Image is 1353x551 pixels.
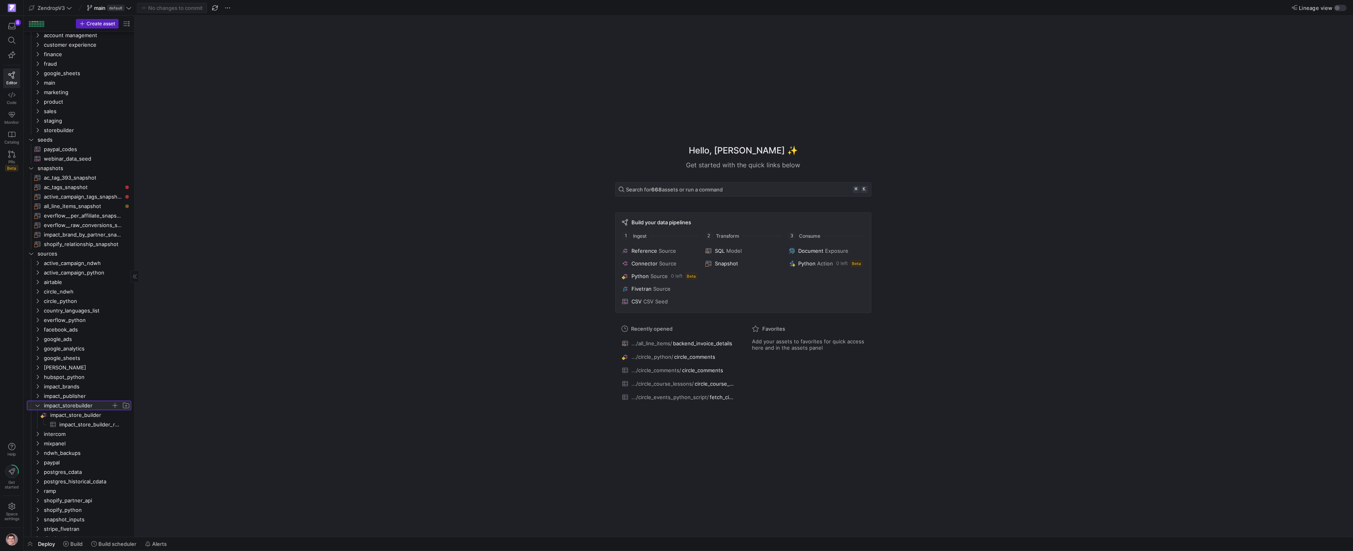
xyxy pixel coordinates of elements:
div: Press SPACE to select this row. [27,59,131,68]
button: Help [3,439,20,460]
div: Press SPACE to select this row. [27,220,131,230]
button: ConnectorSource [620,259,699,268]
a: active_campaign_tags_snapshot​​​​​​​ [27,192,131,201]
h1: Hello, [PERSON_NAME] ✨ [689,144,798,157]
span: Catalog [4,140,19,144]
div: Press SPACE to select this row. [27,182,131,192]
a: PRsBeta [3,148,20,174]
span: active_campaign_ndwh [44,259,130,268]
span: 0 left [836,261,848,266]
span: Add your assets to favorites for quick access here and in the assets panel [752,338,865,351]
span: ndwh_backups [44,449,130,458]
button: PythonAction0 leftBeta [787,259,866,268]
span: paypal_codes​​​​​​ [44,145,122,154]
span: sources [38,249,130,258]
button: Snapshot [704,259,782,268]
button: Getstarted [3,462,20,492]
div: Press SPACE to select this row. [27,78,131,87]
div: Press SPACE to select this row. [27,429,131,439]
div: Press SPACE to select this row. [27,125,131,135]
span: airtable [44,278,130,287]
div: Get started with the quick links below [615,160,871,170]
kbd: k [861,186,868,193]
div: Press SPACE to select this row. [27,287,131,296]
span: shopify_partner_api [44,496,130,505]
button: SQLModel [704,246,782,256]
span: impact_brands [44,382,130,391]
button: Search for668assets or run a command⌘k [615,182,871,197]
span: .../circle_course_lessons/ [631,381,694,387]
span: impact_brand_by_partner_snapshot​​​​​​​ [44,230,122,239]
a: everflow__raw_conversions_snapshot​​​​​​​ [27,220,131,230]
span: .../all_line_items/ [631,340,672,347]
div: Press SPACE to select this row. [27,258,131,268]
span: main [94,5,106,11]
span: circle_comments [674,354,715,360]
span: everflow__raw_conversions_snapshot​​​​​​​ [44,221,122,230]
span: Search for assets or run a command [626,186,723,193]
span: Favorites [762,326,785,332]
div: Press SPACE to select this row. [27,30,131,40]
div: Press SPACE to select this row. [27,106,131,116]
span: Recently opened [631,326,673,332]
strong: 668 [651,186,662,193]
span: .../circle_comments/ [631,367,681,373]
span: shopify_relationship_snapshot​​​​​​​ [44,240,122,249]
span: main [44,78,130,87]
div: Press SPACE to select this row. [27,249,131,258]
span: SQL [715,248,725,254]
div: Press SPACE to select this row. [27,315,131,325]
span: Action [817,260,833,267]
a: everflow__per_affiliate_snapshot​​​​​​​ [27,211,131,220]
a: impact_store_builder_report​​​​​​​​​ [27,420,131,429]
a: https://storage.googleapis.com/y42-prod-data-exchange/images/qZXOSqkTtPuVcXVzF40oUlM07HVTwZXfPK0U... [3,1,20,15]
div: Press SPACE to select this row. [27,154,131,163]
span: stripe_fivetran [44,524,130,534]
a: Editor [3,68,20,88]
button: maindefault [85,3,134,13]
span: tiktok_ads [44,534,130,543]
a: shopify_relationship_snapshot​​​​​​​ [27,239,131,249]
span: circle_python [44,297,130,306]
div: Press SPACE to select this row. [27,363,131,372]
a: impact_store_builder​​​​​​​​ [27,410,131,420]
div: Press SPACE to select this row. [27,505,131,515]
span: account management [44,31,130,40]
button: .../circle_python/circle_comments [620,352,736,362]
div: Press SPACE to select this row. [27,239,131,249]
div: Press SPACE to select this row. [27,486,131,496]
div: Press SPACE to select this row. [27,515,131,524]
span: CSV Seed [643,298,668,305]
div: Press SPACE to select this row. [27,372,131,382]
a: impact_brand_by_partner_snapshot​​​​​​​ [27,230,131,239]
div: Press SPACE to select this row. [27,68,131,78]
span: Exposure [825,248,848,254]
div: Press SPACE to select this row. [27,163,131,173]
div: Press SPACE to select this row. [27,344,131,353]
div: Press SPACE to select this row. [27,439,131,448]
a: Monitor [3,108,20,128]
span: postgres_cdata [44,468,130,477]
div: Press SPACE to select this row. [27,268,131,277]
span: Alerts [152,541,167,547]
span: staging [44,116,130,125]
div: Press SPACE to select this row. [27,87,131,97]
span: ramp [44,487,130,496]
div: Press SPACE to select this row. [27,40,131,49]
span: impact_storebuilder [44,401,111,410]
span: hubspot_python [44,373,130,382]
span: CSV [631,298,642,305]
span: Fivetran [631,286,652,292]
div: Press SPACE to select this row. [27,353,131,363]
a: ac_tag_393_snapshot​​​​​​​ [27,173,131,182]
button: ReferenceSource [620,246,699,256]
span: Create asset [87,21,115,27]
a: ac_tags_snapshot​​​​​​​ [27,182,131,192]
a: Catalog [3,128,20,148]
span: google_sheets [44,354,130,363]
a: Code [3,88,20,108]
span: .../circle_events_python_script/ [631,394,709,400]
span: google_analytics [44,344,130,353]
span: everflow__per_affiliate_snapshot​​​​​​​ [44,211,122,220]
button: .../circle_comments/circle_comments [620,365,736,375]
